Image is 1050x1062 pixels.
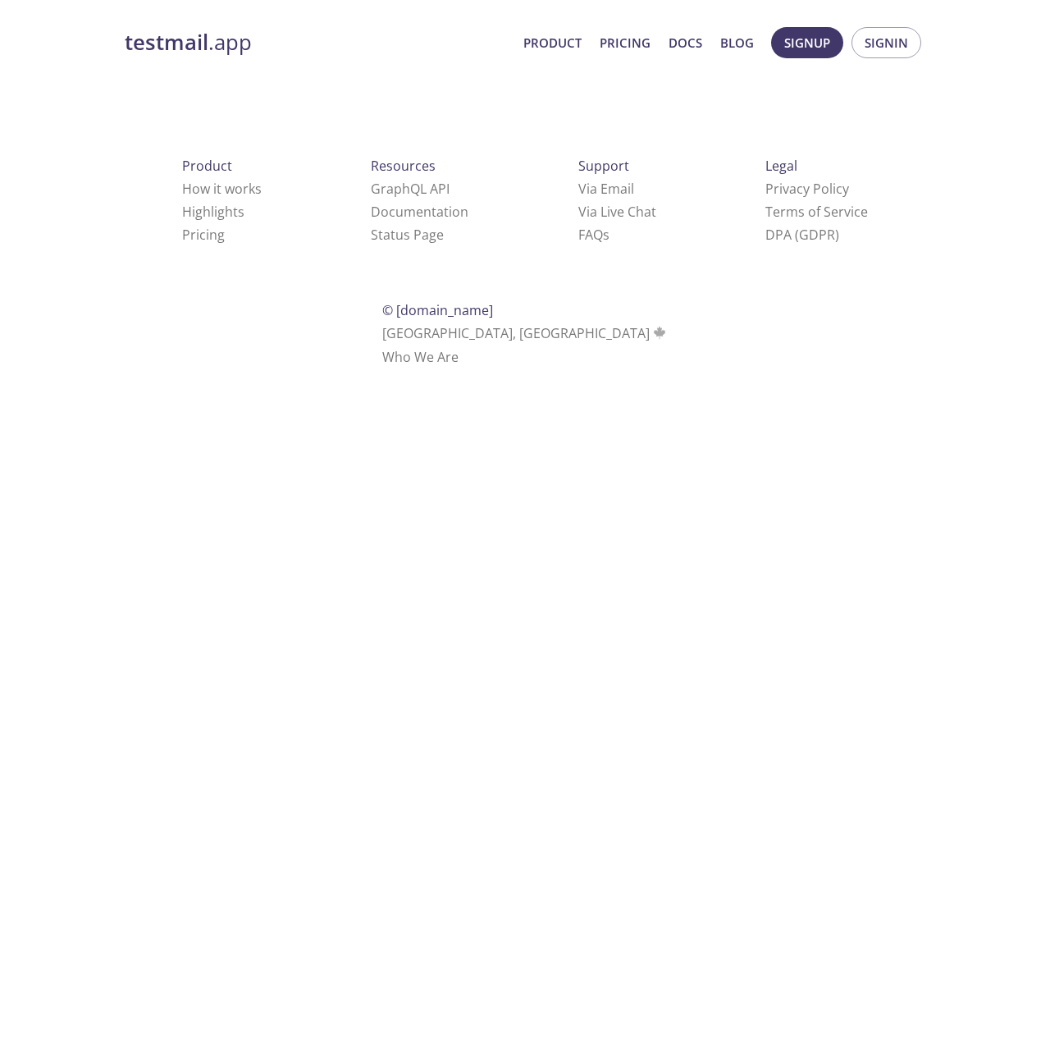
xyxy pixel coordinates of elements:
[182,180,262,198] a: How it works
[182,157,232,175] span: Product
[765,226,839,244] a: DPA (GDPR)
[182,226,225,244] a: Pricing
[371,203,468,221] a: Documentation
[523,32,582,53] a: Product
[382,324,669,342] span: [GEOGRAPHIC_DATA], [GEOGRAPHIC_DATA]
[603,226,609,244] span: s
[125,29,510,57] a: testmail.app
[784,32,830,53] span: Signup
[371,180,450,198] a: GraphQL API
[865,32,908,53] span: Signin
[125,28,208,57] strong: testmail
[578,203,656,221] a: Via Live Chat
[382,348,459,366] a: Who We Are
[578,157,629,175] span: Support
[578,180,634,198] a: Via Email
[371,157,436,175] span: Resources
[669,32,702,53] a: Docs
[851,27,921,58] button: Signin
[771,27,843,58] button: Signup
[371,226,444,244] a: Status Page
[578,226,609,244] a: FAQ
[765,203,868,221] a: Terms of Service
[382,301,493,319] span: © [DOMAIN_NAME]
[765,180,849,198] a: Privacy Policy
[182,203,244,221] a: Highlights
[600,32,651,53] a: Pricing
[720,32,754,53] a: Blog
[765,157,797,175] span: Legal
